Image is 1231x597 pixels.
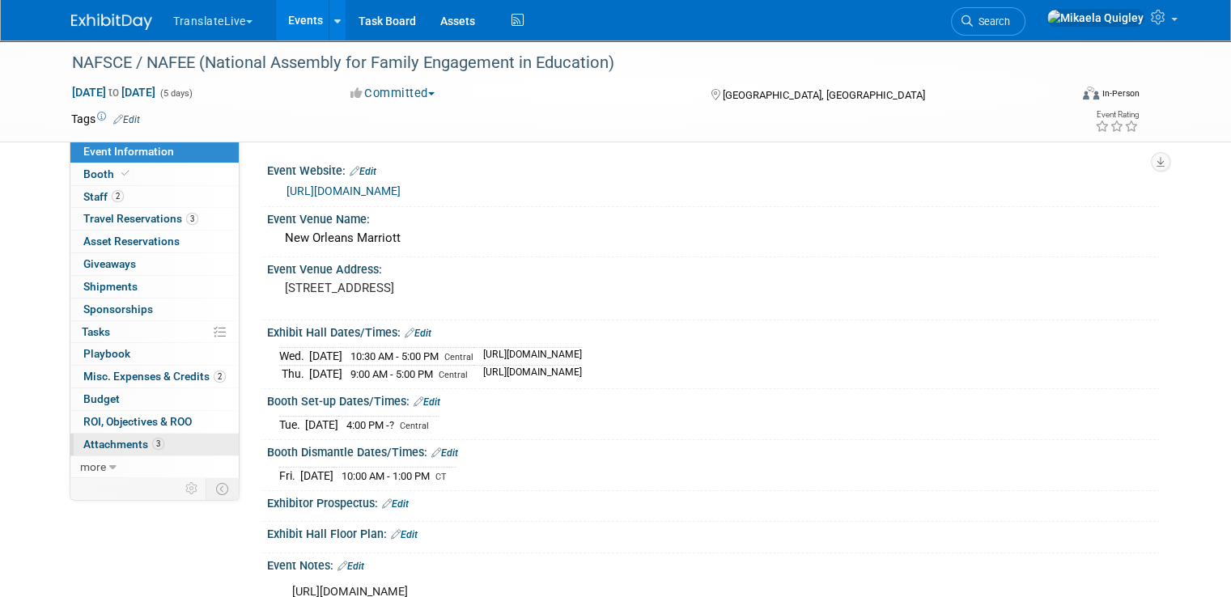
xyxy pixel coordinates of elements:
[285,281,622,295] pre: [STREET_ADDRESS]
[70,434,239,455] a: Attachments3
[267,491,1160,512] div: Exhibitor Prospectus:
[66,49,1049,78] div: NAFSCE / NAFEE (National Assembly for Family Engagement in Education)
[70,163,239,185] a: Booth
[382,498,409,510] a: Edit
[70,186,239,208] a: Staff2
[113,114,140,125] a: Edit
[473,348,582,366] td: [URL][DOMAIN_NAME]
[279,366,309,383] td: Thu.
[70,208,239,230] a: Travel Reservations3
[431,447,458,459] a: Edit
[83,167,133,180] span: Booth
[159,88,193,99] span: (5 days)
[279,417,305,434] td: Tue.
[267,257,1160,277] div: Event Venue Address:
[1083,87,1099,99] img: Format-Inperson.png
[951,7,1025,36] a: Search
[70,366,239,387] a: Misc. Expenses & Credits2
[71,14,152,30] img: ExhibitDay
[973,15,1010,28] span: Search
[82,325,110,338] span: Tasks
[267,320,1160,341] div: Exhibit Hall Dates/Times:
[400,421,429,431] span: Central
[70,253,239,275] a: Giveaways
[267,389,1160,410] div: Booth Set-up Dates/Times:
[70,456,239,478] a: more
[439,370,468,380] span: Central
[70,388,239,410] a: Budget
[267,440,1160,461] div: Booth Dismantle Dates/Times:
[83,190,124,203] span: Staff
[279,226,1148,251] div: New Orleans Marriott
[70,343,239,365] a: Playbook
[435,472,447,482] span: CT
[342,470,430,482] span: 10:00 AM - 1:00 PM
[152,438,164,450] span: 3
[1095,111,1139,119] div: Event Rating
[178,478,206,499] td: Personalize Event Tab Strip
[83,212,198,225] span: Travel Reservations
[337,561,364,572] a: Edit
[309,348,342,366] td: [DATE]
[444,352,473,362] span: Central
[1102,87,1140,99] div: In-Person
[267,207,1160,227] div: Event Venue Name:
[70,141,239,163] a: Event Information
[80,460,106,473] span: more
[83,370,226,383] span: Misc. Expenses & Credits
[389,419,394,431] span: ?
[70,298,239,320] a: Sponsorships
[83,347,130,360] span: Playbook
[112,190,124,202] span: 2
[350,350,439,362] span: 10:30 AM - 5:00 PM
[305,417,338,434] td: [DATE]
[106,86,121,99] span: to
[83,280,138,293] span: Shipments
[309,366,342,383] td: [DATE]
[345,85,441,102] button: Committed
[346,419,397,431] span: 4:00 PM -
[70,411,239,433] a: ROI, Objectives & ROO
[83,257,136,270] span: Giveaways
[214,370,226,383] span: 2
[982,84,1140,108] div: Event Format
[350,166,376,177] a: Edit
[279,468,300,485] td: Fri.
[83,145,174,158] span: Event Information
[300,468,333,485] td: [DATE]
[350,368,433,380] span: 9:00 AM - 5:00 PM
[121,169,129,178] i: Booth reservation complete
[267,159,1160,180] div: Event Website:
[391,529,418,540] a: Edit
[287,184,401,197] a: [URL][DOMAIN_NAME]
[83,438,164,451] span: Attachments
[405,328,431,339] a: Edit
[83,392,120,405] span: Budget
[70,231,239,252] a: Asset Reservations
[83,415,192,428] span: ROI, Objectives & ROO
[83,235,180,248] span: Asset Reservations
[1046,9,1144,27] img: Mikaela Quigley
[71,111,140,127] td: Tags
[70,276,239,298] a: Shipments
[267,522,1160,543] div: Exhibit Hall Floor Plan:
[267,553,1160,574] div: Event Notes:
[279,348,309,366] td: Wed.
[83,303,153,315] span: Sponsorships
[206,478,240,499] td: Toggle Event Tabs
[71,85,156,99] span: [DATE] [DATE]
[186,213,198,225] span: 3
[723,89,925,101] span: [GEOGRAPHIC_DATA], [GEOGRAPHIC_DATA]
[473,366,582,383] td: [URL][DOMAIN_NAME]
[70,321,239,343] a: Tasks
[414,396,440,408] a: Edit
